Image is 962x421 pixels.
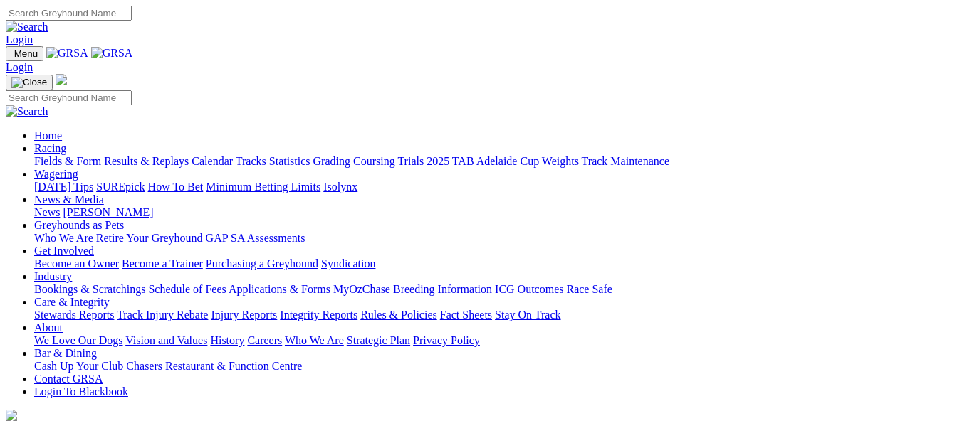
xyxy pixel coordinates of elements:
[148,283,226,295] a: Schedule of Fees
[34,219,124,231] a: Greyhounds as Pets
[6,90,132,105] input: Search
[34,142,66,154] a: Racing
[6,21,48,33] img: Search
[34,129,62,142] a: Home
[56,74,67,85] img: logo-grsa-white.png
[542,155,579,167] a: Weights
[34,296,110,308] a: Care & Integrity
[211,309,277,321] a: Injury Reports
[353,155,395,167] a: Coursing
[34,232,956,245] div: Greyhounds as Pets
[360,309,437,321] a: Rules & Policies
[126,360,302,372] a: Chasers Restaurant & Function Centre
[34,309,114,321] a: Stewards Reports
[34,155,101,167] a: Fields & Form
[333,283,390,295] a: MyOzChase
[34,347,97,359] a: Bar & Dining
[34,257,956,270] div: Get Involved
[236,155,266,167] a: Tracks
[247,334,282,346] a: Careers
[6,6,132,21] input: Search
[34,373,103,385] a: Contact GRSA
[280,309,357,321] a: Integrity Reports
[34,232,93,244] a: Who We Are
[34,334,122,346] a: We Love Our Dogs
[34,181,93,193] a: [DATE] Tips
[34,385,128,398] a: Login To Blackbook
[122,257,203,270] a: Become a Trainer
[6,61,33,73] a: Login
[34,283,145,295] a: Bookings & Scratchings
[210,334,244,346] a: History
[104,155,189,167] a: Results & Replays
[206,232,305,244] a: GAP SA Assessments
[14,48,38,59] span: Menu
[34,245,94,257] a: Get Involved
[495,283,563,295] a: ICG Outcomes
[347,334,410,346] a: Strategic Plan
[192,155,233,167] a: Calendar
[566,283,612,295] a: Race Safe
[393,283,492,295] a: Breeding Information
[34,360,956,373] div: Bar & Dining
[11,77,47,88] img: Close
[323,181,357,193] a: Isolynx
[6,75,53,90] button: Toggle navigation
[397,155,424,167] a: Trials
[34,193,104,206] a: News & Media
[63,206,153,218] a: [PERSON_NAME]
[34,206,956,219] div: News & Media
[34,360,123,372] a: Cash Up Your Club
[269,155,310,167] a: Statistics
[495,309,560,321] a: Stay On Track
[285,334,344,346] a: Who We Are
[96,181,145,193] a: SUREpick
[34,309,956,321] div: Care & Integrity
[96,232,203,244] a: Retire Your Greyhound
[6,46,43,61] button: Toggle navigation
[6,33,33,46] a: Login
[34,334,956,347] div: About
[148,181,204,193] a: How To Bet
[91,47,133,60] img: GRSA
[440,309,492,321] a: Fact Sheets
[427,155,539,167] a: 2025 TAB Adelaide Cup
[34,283,956,296] div: Industry
[229,283,330,295] a: Applications & Forms
[34,155,956,168] div: Racing
[206,257,318,270] a: Purchasing a Greyhound
[6,105,48,118] img: Search
[34,321,63,334] a: About
[34,257,119,270] a: Become an Owner
[34,206,60,218] a: News
[125,334,207,346] a: Vision and Values
[321,257,375,270] a: Syndication
[413,334,480,346] a: Privacy Policy
[582,155,669,167] a: Track Maintenance
[313,155,350,167] a: Grading
[46,47,88,60] img: GRSA
[6,410,17,421] img: logo-grsa-white.png
[206,181,320,193] a: Minimum Betting Limits
[34,181,956,193] div: Wagering
[117,309,208,321] a: Track Injury Rebate
[34,168,78,180] a: Wagering
[34,270,72,282] a: Industry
